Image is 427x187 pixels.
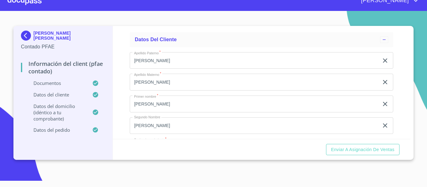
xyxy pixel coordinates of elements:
[130,32,393,47] div: Datos del cliente
[381,100,389,108] button: clear input
[135,37,177,42] span: Datos del cliente
[21,103,92,122] p: Datos del domicilio (idéntico a tu comprobante)
[33,31,105,41] p: [PERSON_NAME] [PERSON_NAME]
[21,91,92,98] p: Datos del cliente
[326,144,399,155] button: Enviar a Asignación de Ventas
[21,80,92,86] p: Documentos
[21,31,33,41] img: Docupass spot blue
[21,43,105,51] p: Contado PFAE
[21,31,105,43] div: [PERSON_NAME] [PERSON_NAME]
[381,57,389,64] button: clear input
[381,122,389,129] button: clear input
[381,78,389,86] button: clear input
[331,146,394,154] span: Enviar a Asignación de Ventas
[21,127,92,133] p: Datos del pedido
[21,60,105,75] p: Información del Client (PFAE contado)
